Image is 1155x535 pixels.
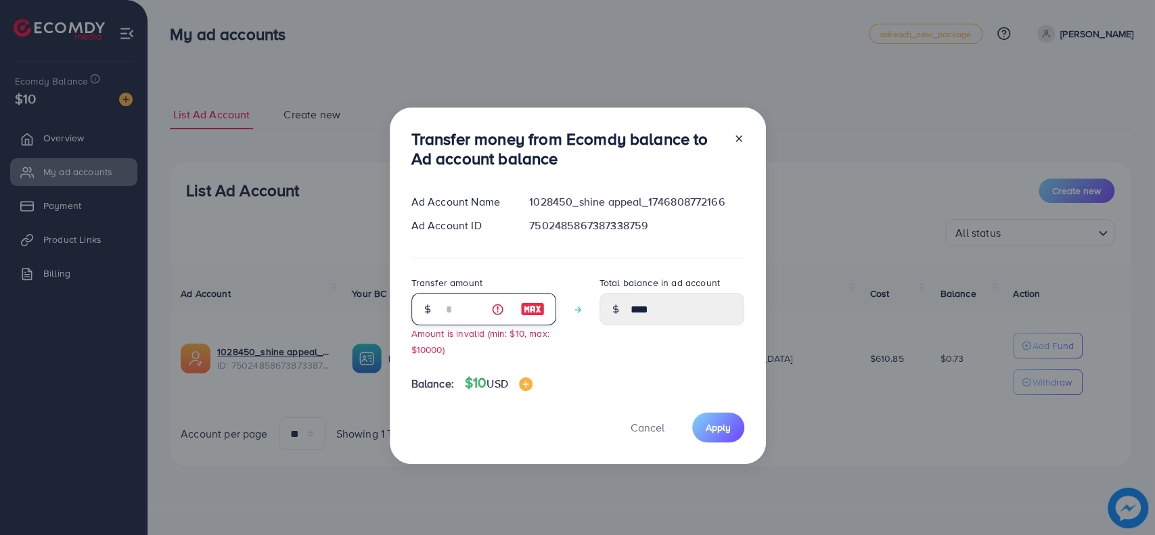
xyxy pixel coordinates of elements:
[519,377,533,391] img: image
[599,276,720,289] label: Total balance in ad account
[631,420,664,435] span: Cancel
[486,376,507,391] span: USD
[411,376,454,392] span: Balance:
[465,375,533,392] h4: $10
[518,194,754,210] div: 1028450_shine appeal_1746808772166
[411,327,549,355] small: Amount is invalid (min: $10, max: $10000)
[614,413,681,442] button: Cancel
[706,421,731,434] span: Apply
[401,194,519,210] div: Ad Account Name
[518,218,754,233] div: 7502485867387338759
[411,276,482,289] label: Transfer amount
[692,413,744,442] button: Apply
[401,218,519,233] div: Ad Account ID
[520,301,545,317] img: image
[411,129,723,168] h3: Transfer money from Ecomdy balance to Ad account balance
